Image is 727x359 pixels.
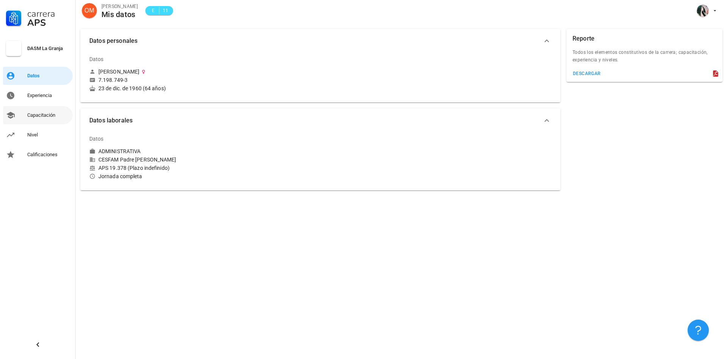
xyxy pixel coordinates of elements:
[27,92,70,99] div: Experiencia
[101,10,138,19] div: Mis datos
[697,5,709,17] div: avatar
[84,3,94,18] span: OM
[89,85,317,92] div: 23 de dic. de 1960 (64 años)
[27,18,70,27] div: APS
[89,115,542,126] span: Datos laborales
[569,68,604,79] button: descargar
[98,68,139,75] div: [PERSON_NAME]
[89,50,104,68] div: Datos
[573,71,601,76] div: descargar
[89,36,542,46] span: Datos personales
[3,86,73,105] a: Experiencia
[101,3,138,10] div: [PERSON_NAME]
[27,45,70,52] div: DASM La Granja
[89,156,317,163] div: CESFAM Padre [PERSON_NAME]
[150,7,156,14] span: E
[3,126,73,144] a: Nivel
[3,106,73,124] a: Capacitación
[3,67,73,85] a: Datos
[3,146,73,164] a: Calificaciones
[27,152,70,158] div: Calificaciones
[27,73,70,79] div: Datos
[80,29,560,53] button: Datos personales
[566,49,722,68] div: Todos los elementos constitutivos de la carrera; capacitación, experiencia y niveles.
[80,108,560,133] button: Datos laborales
[89,173,317,180] div: Jornada completa
[82,3,97,18] div: avatar
[89,130,104,148] div: Datos
[573,29,594,49] div: Reporte
[98,77,128,83] div: 7.198.749-3
[27,132,70,138] div: Nivel
[89,165,317,171] div: APS 19.378 (Plazo indefinido)
[27,9,70,18] div: Carrera
[27,112,70,118] div: Capacitación
[162,7,168,14] span: 11
[98,148,140,155] div: ADMINISTRATIVA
